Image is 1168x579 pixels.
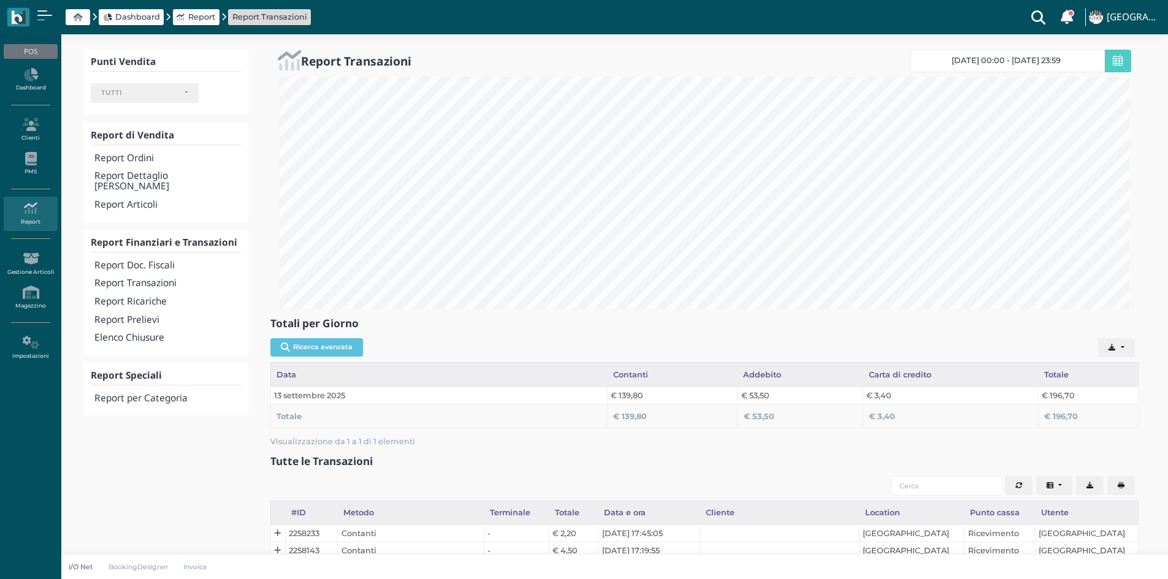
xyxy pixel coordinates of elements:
[1098,338,1135,358] button: Export
[270,454,373,468] b: Tutte le Transazioni
[863,387,1038,404] td: € 3,40
[598,525,700,542] td: [DATE] 17:45:05
[859,501,964,524] div: Location
[4,197,57,230] a: Report
[1081,541,1158,569] iframe: Help widget launcher
[549,501,598,524] div: Totale
[11,10,25,25] img: logo
[94,393,240,404] h4: Report per Categoria
[1038,363,1138,386] div: Totale
[1035,525,1138,542] td: [GEOGRAPHIC_DATA]
[952,56,1061,66] span: [DATE] 00:00 - [DATE] 23:59
[270,433,415,450] span: Visualizzazione da 1 a 1 di 1 elementi
[1036,476,1077,496] div: Colonne
[91,129,174,142] b: Report di Vendita
[4,281,57,314] a: Magazzino
[94,153,240,164] h4: Report Ordini
[69,562,93,572] p: I/O Net
[4,331,57,365] a: Impostazioni
[598,501,700,524] div: Data e ora
[176,562,216,572] a: Invoice
[549,525,598,542] td: € 2,20
[484,501,549,524] div: Terminale
[744,411,857,422] div: € 53,50
[964,542,1036,559] td: Ricevimento
[484,542,549,559] td: -
[94,260,240,271] h4: Report Doc. Fiscali
[285,525,337,542] td: 2258233
[1036,476,1073,496] button: Columns
[607,363,737,386] div: Contanti
[1035,542,1138,559] td: [GEOGRAPHIC_DATA]
[549,542,598,559] td: € 4,50
[103,11,160,23] a: Dashboard
[338,542,484,559] td: Contanti
[700,501,859,524] div: Cliente
[94,315,240,325] h4: Report Prelievi
[4,247,57,281] a: Gestione Articoli
[94,200,240,210] h4: Report Articoli
[1089,10,1102,24] img: ...
[338,501,484,524] div: Metodo
[338,525,484,542] td: Contanti
[869,411,1032,422] div: € 3,40
[1044,411,1132,422] div: € 196,70
[285,542,337,559] td: 2258143
[859,525,964,542] td: [GEOGRAPHIC_DATA]
[91,83,199,103] button: TUTTI
[613,411,731,422] div: € 139,80
[598,542,700,559] td: [DATE] 17:19:55
[94,278,240,289] h4: Report Transazioni
[232,11,307,23] a: Report Transazioni
[484,525,549,542] td: -
[1005,476,1032,496] button: Aggiorna
[91,236,237,249] b: Report Finanziari e Transazioni
[1038,387,1138,404] td: € 196,70
[101,562,176,572] a: BookingDesigner
[1107,12,1161,23] h4: [GEOGRAPHIC_DATA]
[859,542,964,559] td: [GEOGRAPHIC_DATA]
[177,11,215,23] a: Report
[738,387,863,404] td: € 53,50
[964,501,1036,524] div: Punto cassa
[4,63,57,97] a: Dashboard
[270,316,359,330] b: Totali per Giorno
[188,11,215,23] span: Report
[4,113,57,146] a: Clienti
[4,44,57,59] div: POS
[891,476,1002,496] input: Cerca
[863,363,1038,386] div: Carta di credito
[94,297,240,307] h4: Report Ricariche
[1076,476,1104,496] button: Export
[964,525,1036,542] td: Ricevimento
[91,55,156,68] b: Punti Vendita
[270,387,607,404] td: 13 settembre 2025
[277,411,601,422] div: Totale
[94,171,240,192] h4: Report Dettaglio [PERSON_NAME]
[1087,2,1161,32] a: ... [GEOGRAPHIC_DATA]
[94,333,240,343] h4: Elenco Chiusure
[115,11,160,23] span: Dashboard
[101,89,178,97] div: TUTTI
[270,338,363,357] button: Ricerca avanzata
[4,147,57,181] a: PMS
[91,369,162,382] b: Report Speciali
[738,363,863,386] div: Addebito
[271,363,607,386] div: Data
[607,387,737,404] td: € 139,80
[1035,501,1138,524] div: Utente
[301,55,411,67] h2: Report Transazioni
[285,501,337,524] div: #ID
